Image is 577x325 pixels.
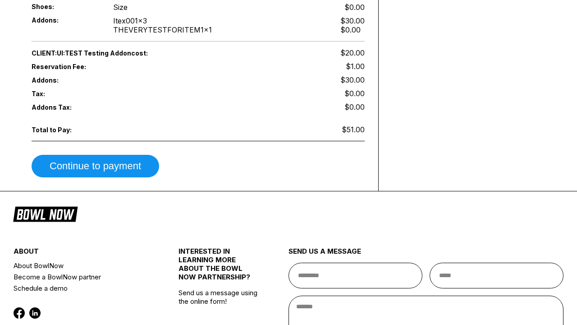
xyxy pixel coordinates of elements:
[32,63,198,70] span: Reservation Fee:
[32,126,98,134] span: Total to Pay:
[113,3,128,12] div: Size
[32,103,98,111] span: Addons Tax:
[14,271,151,283] a: Become a BowlNow partner
[346,62,365,71] span: $1.00
[113,16,212,25] div: Itex001 x 3
[340,16,365,25] div: $30.00
[344,102,365,111] span: $0.00
[14,283,151,294] a: Schedule a demo
[113,25,212,34] div: THEVERYTESTFORITEM1 x 1
[179,247,261,288] div: INTERESTED IN LEARNING MORE ABOUT THE BOWL NOW PARTNERSHIP?
[32,16,98,24] span: Addons:
[32,90,98,97] span: Tax:
[340,75,365,84] span: $30.00
[344,3,365,12] div: $0.00
[32,3,98,10] span: Shoes:
[32,76,98,84] span: Addons:
[14,247,151,260] div: about
[32,49,198,57] span: CLIENT:UI:TEST Testing Addon cost:
[32,155,159,177] button: Continue to payment
[344,89,365,98] span: $0.00
[14,260,151,271] a: About BowlNow
[342,125,365,134] span: $51.00
[340,25,365,34] div: $0.00
[340,48,365,57] span: $20.00
[288,247,563,263] div: send us a message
